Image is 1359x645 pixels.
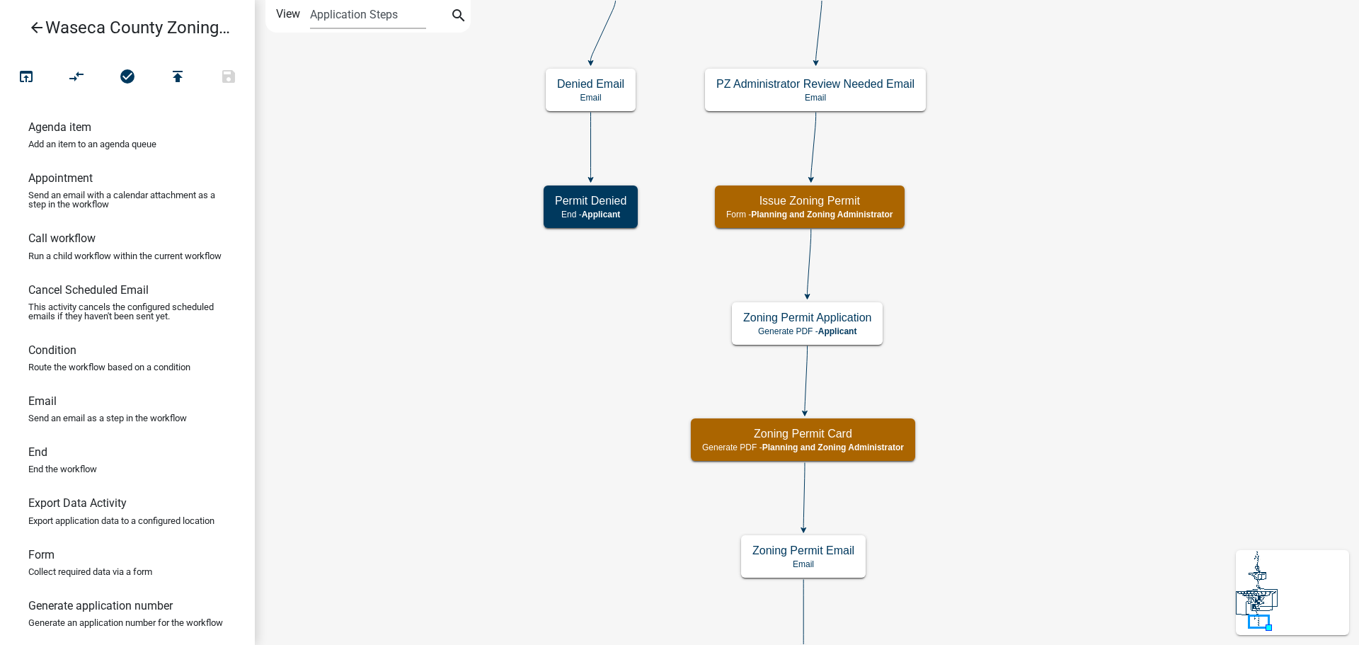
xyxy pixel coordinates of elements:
[447,6,470,28] button: search
[450,7,467,27] i: search
[28,343,76,357] h6: Condition
[11,11,232,44] a: Waseca County Zoning Permit Application
[28,496,127,510] h6: Export Data Activity
[557,77,624,91] h5: Denied Email
[752,559,854,569] p: Email
[28,232,96,245] h6: Call workflow
[555,194,626,207] h5: Permit Denied
[69,68,86,88] i: compare_arrows
[716,77,914,91] h5: PZ Administrator Review Needed Email
[702,427,904,440] h5: Zoning Permit Card
[28,618,223,627] p: Generate an application number for the workflow
[28,516,214,525] p: Export application data to a configured location
[28,445,47,459] h6: End
[751,210,893,219] span: Planning and Zoning Administrator
[1,62,254,96] div: Workflow actions
[28,548,55,561] h6: Form
[28,171,93,185] h6: Appointment
[752,544,854,557] h5: Zoning Permit Email
[762,443,904,452] span: Planning and Zoning Administrator
[818,326,857,336] span: Applicant
[119,68,136,88] i: check_circle
[555,210,626,219] p: End -
[28,394,57,408] h6: Email
[716,93,914,103] p: Email
[28,363,190,372] p: Route the workflow based on a condition
[51,62,102,93] button: Auto Layout
[18,68,35,88] i: open_in_browser
[726,210,893,219] p: Form -
[169,68,186,88] i: publish
[28,251,222,261] p: Run a child workflow within the current workflow
[152,62,203,93] button: Publish
[582,210,621,219] span: Applicant
[28,19,45,39] i: arrow_back
[28,283,149,297] h6: Cancel Scheduled Email
[726,194,893,207] h5: Issue Zoning Permit
[28,464,97,474] p: End the workflow
[28,139,156,149] p: Add an item to an agenda queue
[28,120,91,134] h6: Agenda item
[102,62,153,93] button: No problems
[557,93,624,103] p: Email
[203,62,254,93] button: Save
[28,302,226,321] p: This activity cancels the configured scheduled emails if they haven't been sent yet.
[743,311,871,324] h5: Zoning Permit Application
[28,413,187,423] p: Send an email as a step in the workflow
[28,567,152,576] p: Collect required data via a form
[220,68,237,88] i: save
[702,443,904,452] p: Generate PDF -
[1,62,52,93] button: Test Workflow
[28,190,226,209] p: Send an email with a calendar attachment as a step in the workflow
[743,326,871,336] p: Generate PDF -
[28,599,173,612] h6: Generate application number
